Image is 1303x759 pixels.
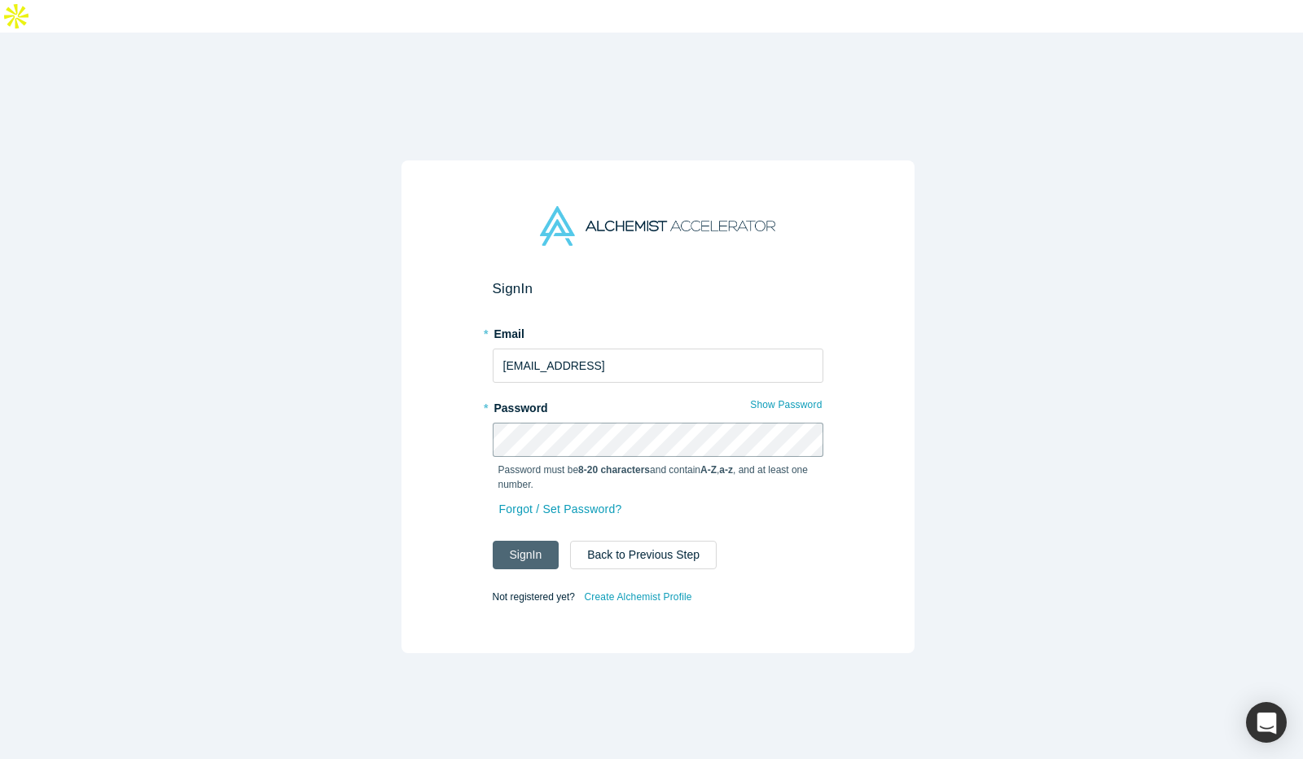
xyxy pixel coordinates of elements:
h2: Sign In [493,280,823,297]
button: SignIn [493,541,559,569]
button: Show Password [749,394,823,415]
img: Alchemist Accelerator Logo [540,206,774,246]
span: Not registered yet? [493,591,575,603]
strong: 8-20 characters [578,464,650,476]
label: Password [493,394,823,417]
strong: a-z [719,464,733,476]
p: Password must be and contain , , and at least one number. [498,463,818,492]
button: Back to Previous Step [570,541,717,569]
a: Forgot / Set Password? [498,495,623,524]
label: Email [493,320,823,343]
a: Create Alchemist Profile [583,586,692,608]
strong: A-Z [700,464,717,476]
